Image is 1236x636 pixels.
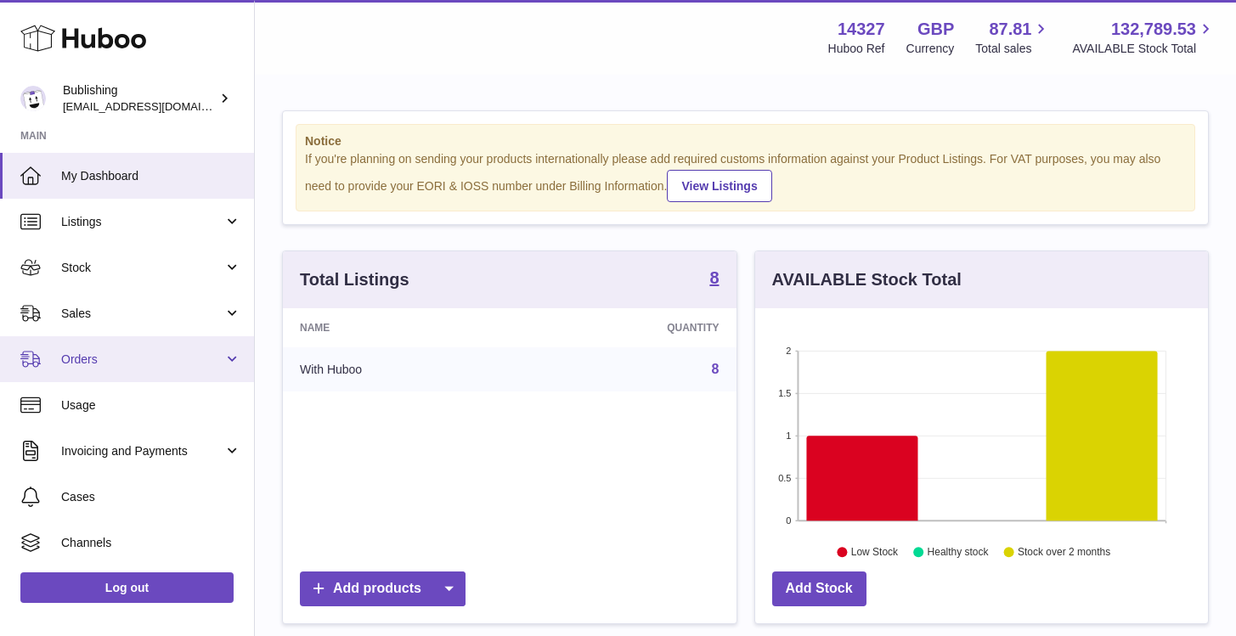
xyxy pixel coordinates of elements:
[61,352,223,368] span: Orders
[283,347,522,391] td: With Huboo
[1072,18,1216,57] a: 132,789.53 AVAILABLE Stock Total
[838,18,885,41] strong: 14327
[61,535,241,551] span: Channels
[709,269,719,286] strong: 8
[61,306,223,322] span: Sales
[786,431,791,441] text: 1
[778,388,791,398] text: 1.5
[709,269,719,290] a: 8
[1072,41,1216,57] span: AVAILABLE Stock Total
[975,41,1051,57] span: Total sales
[522,308,736,347] th: Quantity
[850,546,898,558] text: Low Stock
[305,133,1186,149] strong: Notice
[786,515,791,526] text: 0
[1018,546,1110,558] text: Stock over 2 months
[1111,18,1196,41] span: 132,789.53
[61,443,223,459] span: Invoicing and Payments
[300,268,409,291] h3: Total Listings
[667,170,771,202] a: View Listings
[61,214,223,230] span: Listings
[63,82,216,115] div: Bublishing
[772,571,866,606] a: Add Stock
[61,260,223,276] span: Stock
[927,546,989,558] text: Healthy stock
[828,41,885,57] div: Huboo Ref
[917,18,954,41] strong: GBP
[283,308,522,347] th: Name
[778,473,791,483] text: 0.5
[712,362,720,376] a: 8
[906,41,955,57] div: Currency
[20,572,234,603] a: Log out
[61,489,241,505] span: Cases
[61,168,241,184] span: My Dashboard
[305,151,1186,202] div: If you're planning on sending your products internationally please add required customs informati...
[772,268,962,291] h3: AVAILABLE Stock Total
[975,18,1051,57] a: 87.81 Total sales
[63,99,250,113] span: [EMAIL_ADDRESS][DOMAIN_NAME]
[786,346,791,356] text: 2
[300,571,466,606] a: Add products
[989,18,1031,41] span: 87.81
[61,397,241,414] span: Usage
[20,86,46,111] img: regine@bublishing.com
